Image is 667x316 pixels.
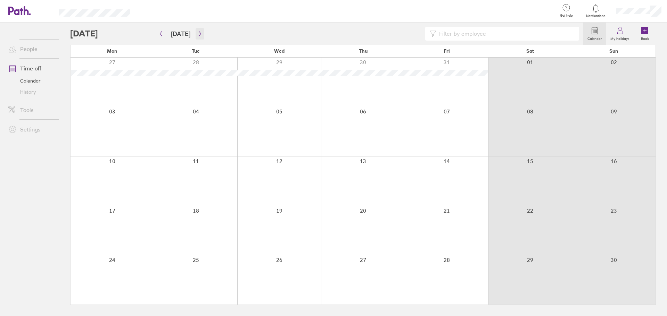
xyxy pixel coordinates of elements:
[583,35,606,41] label: Calendar
[555,14,578,18] span: Get help
[3,61,59,75] a: Time off
[107,48,117,54] span: Mon
[606,23,634,45] a: My holidays
[3,86,59,97] a: History
[3,103,59,117] a: Tools
[583,23,606,45] a: Calendar
[192,48,200,54] span: Tue
[3,122,59,136] a: Settings
[585,3,607,18] a: Notifications
[436,27,575,40] input: Filter by employee
[609,48,618,54] span: Sun
[359,48,368,54] span: Thu
[3,75,59,86] a: Calendar
[637,35,653,41] label: Book
[274,48,285,54] span: Wed
[634,23,656,45] a: Book
[606,35,634,41] label: My holidays
[3,42,59,56] a: People
[165,28,196,40] button: [DATE]
[585,14,607,18] span: Notifications
[526,48,534,54] span: Sat
[444,48,450,54] span: Fri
